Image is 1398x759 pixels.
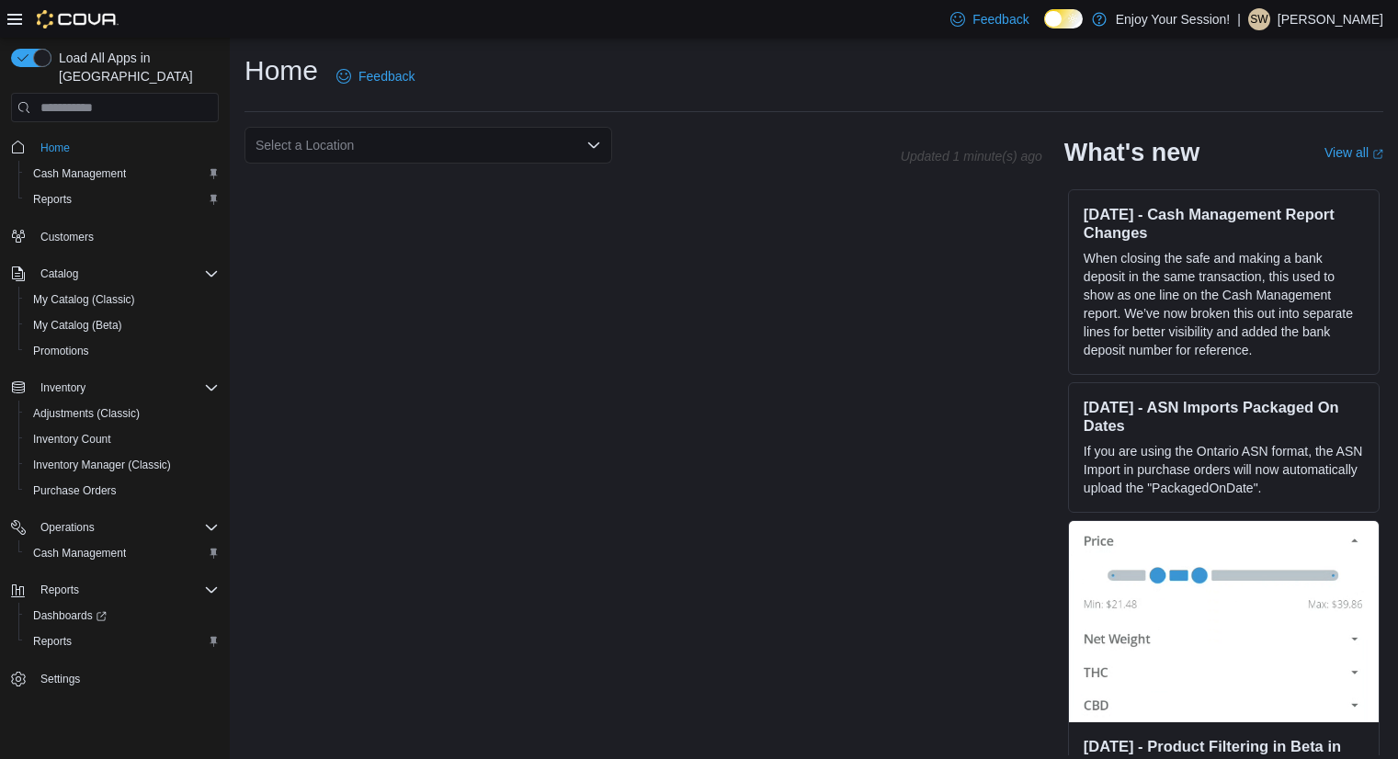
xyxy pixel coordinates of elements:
[26,454,178,476] a: Inventory Manager (Classic)
[26,402,147,425] a: Adjustments (Classic)
[26,163,219,185] span: Cash Management
[1044,28,1045,29] span: Dark Mode
[33,377,219,399] span: Inventory
[18,187,226,212] button: Reports
[26,188,219,210] span: Reports
[33,225,219,248] span: Customers
[33,667,219,690] span: Settings
[18,338,226,364] button: Promotions
[1237,8,1241,30] p: |
[40,380,85,395] span: Inventory
[33,344,89,358] span: Promotions
[26,454,219,476] span: Inventory Manager (Classic)
[26,630,219,652] span: Reports
[586,138,601,153] button: Open list of options
[4,665,226,692] button: Settings
[33,292,135,307] span: My Catalog (Classic)
[1084,442,1364,497] p: If you are using the Ontario ASN format, the ASN Import in purchase orders will now automatically...
[4,133,226,160] button: Home
[1084,398,1364,435] h3: [DATE] - ASN Imports Packaged On Dates
[33,579,86,601] button: Reports
[11,126,219,740] nav: Complex example
[33,546,126,561] span: Cash Management
[40,230,94,244] span: Customers
[1064,138,1199,167] h2: What's new
[4,375,226,401] button: Inventory
[901,149,1042,164] p: Updated 1 minute(s) ago
[33,263,219,285] span: Catalog
[33,458,171,472] span: Inventory Manager (Classic)
[33,263,85,285] button: Catalog
[40,141,70,155] span: Home
[26,188,79,210] a: Reports
[33,579,219,601] span: Reports
[33,137,77,159] a: Home
[18,426,226,452] button: Inventory Count
[33,135,219,158] span: Home
[4,223,226,250] button: Customers
[18,161,226,187] button: Cash Management
[40,266,78,281] span: Catalog
[33,634,72,649] span: Reports
[1116,8,1231,30] p: Enjoy Your Session!
[1278,8,1383,30] p: [PERSON_NAME]
[1084,249,1364,359] p: When closing the safe and making a bank deposit in the same transaction, this used to show as one...
[33,608,107,623] span: Dashboards
[4,515,226,540] button: Operations
[33,406,140,421] span: Adjustments (Classic)
[1044,9,1083,28] input: Dark Mode
[26,542,133,564] a: Cash Management
[26,630,79,652] a: Reports
[26,289,219,311] span: My Catalog (Classic)
[26,402,219,425] span: Adjustments (Classic)
[26,340,97,362] a: Promotions
[26,289,142,311] a: My Catalog (Classic)
[37,10,119,28] img: Cova
[18,401,226,426] button: Adjustments (Classic)
[4,577,226,603] button: Reports
[33,318,122,333] span: My Catalog (Beta)
[33,432,111,447] span: Inventory Count
[18,452,226,478] button: Inventory Manager (Classic)
[18,603,226,629] a: Dashboards
[18,478,226,504] button: Purchase Orders
[18,312,226,338] button: My Catalog (Beta)
[244,52,318,89] h1: Home
[1372,149,1383,160] svg: External link
[33,377,93,399] button: Inventory
[40,520,95,535] span: Operations
[329,58,422,95] a: Feedback
[358,67,415,85] span: Feedback
[26,163,133,185] a: Cash Management
[18,629,226,654] button: Reports
[26,314,219,336] span: My Catalog (Beta)
[33,166,126,181] span: Cash Management
[26,314,130,336] a: My Catalog (Beta)
[33,668,87,690] a: Settings
[26,428,119,450] a: Inventory Count
[33,516,102,538] button: Operations
[1250,8,1267,30] span: SW
[18,540,226,566] button: Cash Management
[51,49,219,85] span: Load All Apps in [GEOGRAPHIC_DATA]
[26,428,219,450] span: Inventory Count
[972,10,1029,28] span: Feedback
[26,480,124,502] a: Purchase Orders
[33,192,72,207] span: Reports
[26,542,219,564] span: Cash Management
[26,605,114,627] a: Dashboards
[33,483,117,498] span: Purchase Orders
[1248,8,1270,30] div: Sheldon Willison
[26,480,219,502] span: Purchase Orders
[33,516,219,538] span: Operations
[1084,205,1364,242] h3: [DATE] - Cash Management Report Changes
[40,672,80,686] span: Settings
[943,1,1036,38] a: Feedback
[26,340,219,362] span: Promotions
[40,583,79,597] span: Reports
[33,226,101,248] a: Customers
[4,261,226,287] button: Catalog
[18,287,226,312] button: My Catalog (Classic)
[26,605,219,627] span: Dashboards
[1324,145,1383,160] a: View allExternal link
